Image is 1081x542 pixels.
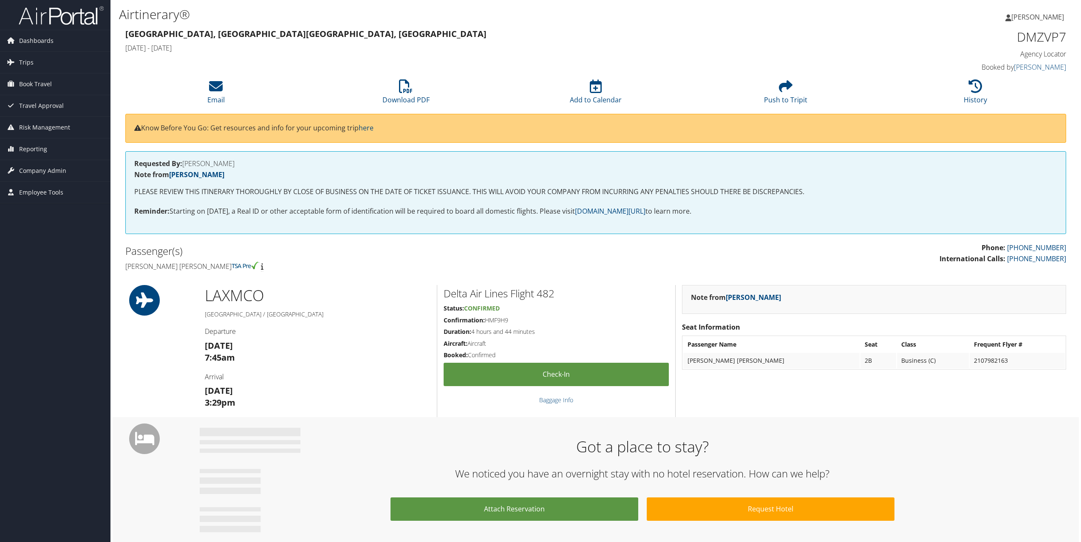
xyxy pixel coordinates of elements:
[169,170,224,179] a: [PERSON_NAME]
[19,6,104,25] img: airportal-logo.png
[19,117,70,138] span: Risk Management
[539,396,573,404] a: Baggage Info
[125,28,487,40] strong: [GEOGRAPHIC_DATA], [GEOGRAPHIC_DATA] [GEOGRAPHIC_DATA], [GEOGRAPHIC_DATA]
[840,28,1066,46] h1: DMZVP7
[134,159,182,168] strong: Requested By:
[206,436,1079,457] h1: Got a place to stay?
[840,49,1066,59] h4: Agency Locator
[683,353,860,368] td: [PERSON_NAME] [PERSON_NAME]
[134,123,1057,134] p: Know Before You Go: Get resources and info for your upcoming trip
[19,182,63,203] span: Employee Tools
[119,6,755,23] h1: Airtinerary®
[1005,4,1073,30] a: [PERSON_NAME]
[125,244,589,258] h2: Passenger(s)
[570,84,622,104] a: Add to Calendar
[205,372,430,381] h4: Arrival
[205,327,430,336] h4: Departure
[206,466,1079,481] h2: We noticed you have an overnight stay with no hotel reservation. How can we help?
[391,497,638,521] a: Attach Reservation
[444,316,669,325] h5: HMF9H9
[232,262,259,269] img: tsa-precheck.png
[444,351,669,359] h5: Confirmed
[444,339,669,348] h5: Aircraft
[970,337,1065,352] th: Frequent Flyer #
[897,337,969,352] th: Class
[444,351,468,359] strong: Booked:
[205,385,233,396] strong: [DATE]
[647,497,894,521] a: Request Hotel
[683,337,860,352] th: Passenger Name
[1007,243,1066,252] a: [PHONE_NUMBER]
[444,327,669,336] h5: 4 hours and 44 minutes
[205,352,235,363] strong: 7:45am
[970,353,1065,368] td: 2107982163
[840,62,1066,72] h4: Booked by
[464,304,500,312] span: Confirmed
[125,43,828,53] h4: [DATE] - [DATE]
[682,322,740,332] strong: Seat Information
[19,73,52,95] span: Book Travel
[860,353,896,368] td: 2B
[19,52,34,73] span: Trips
[726,293,781,302] a: [PERSON_NAME]
[444,316,485,324] strong: Confirmation:
[1014,62,1066,72] a: [PERSON_NAME]
[1007,254,1066,263] a: [PHONE_NUMBER]
[382,84,430,104] a: Download PDF
[964,84,987,104] a: History
[444,327,471,336] strong: Duration:
[444,363,669,386] a: Check-in
[134,186,1057,198] p: PLEASE REVIEW THIS ITINERARY THOROUGHLY BY CLOSE OF BUSINESS ON THE DATE OF TICKET ISSUANCE. THIS...
[125,262,589,271] h4: [PERSON_NAME] [PERSON_NAME]
[764,84,807,104] a: Push to Tripit
[19,138,47,160] span: Reporting
[134,206,170,216] strong: Reminder:
[982,243,1005,252] strong: Phone:
[19,95,64,116] span: Travel Approval
[444,339,467,347] strong: Aircraft:
[134,170,224,179] strong: Note from
[19,160,66,181] span: Company Admin
[205,397,235,408] strong: 3:29pm
[205,310,430,319] h5: [GEOGRAPHIC_DATA] / [GEOGRAPHIC_DATA]
[359,123,374,133] a: here
[205,285,430,306] h1: LAX MCO
[134,160,1057,167] h4: [PERSON_NAME]
[897,353,969,368] td: Business (C)
[444,286,669,301] h2: Delta Air Lines Flight 482
[205,340,233,351] strong: [DATE]
[134,206,1057,217] p: Starting on [DATE], a Real ID or other acceptable form of identification will be required to boar...
[1011,12,1064,22] span: [PERSON_NAME]
[860,337,896,352] th: Seat
[940,254,1005,263] strong: International Calls:
[444,304,464,312] strong: Status:
[207,84,225,104] a: Email
[575,206,645,216] a: [DOMAIN_NAME][URL]
[691,293,781,302] strong: Note from
[19,30,54,51] span: Dashboards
